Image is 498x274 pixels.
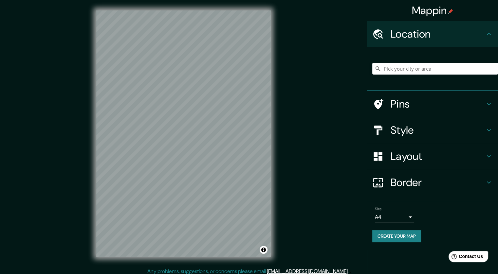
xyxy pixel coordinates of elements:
button: Toggle attribution [260,246,267,254]
div: Location [367,21,498,47]
div: Layout [367,143,498,169]
div: Style [367,117,498,143]
label: Size [375,206,382,212]
h4: Style [391,124,485,137]
h4: Location [391,27,485,41]
div: Pins [367,91,498,117]
canvas: Map [96,10,271,257]
h4: Layout [391,150,485,163]
h4: Mappin [412,4,453,17]
h4: Pins [391,97,485,111]
input: Pick your city or area [372,63,498,75]
div: A4 [375,212,414,222]
iframe: Help widget launcher [440,248,491,267]
div: Border [367,169,498,196]
button: Create your map [372,230,421,242]
h4: Border [391,176,485,189]
img: pin-icon.png [448,9,453,14]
